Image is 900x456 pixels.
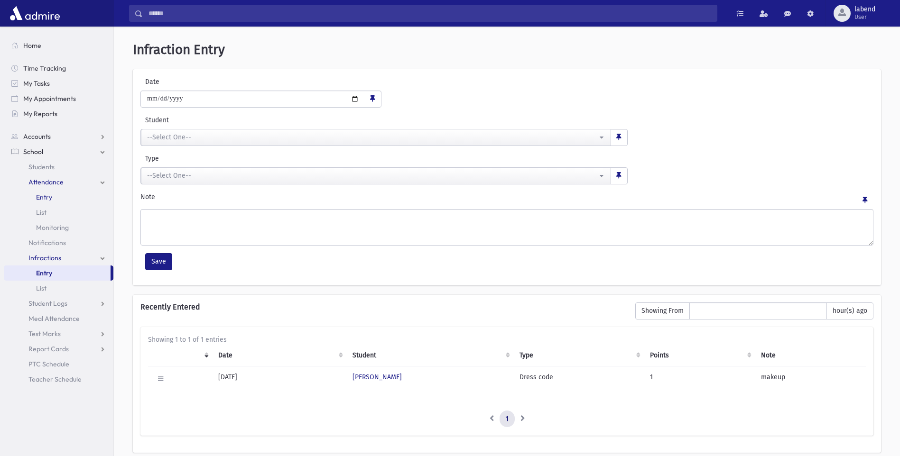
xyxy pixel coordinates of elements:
[854,6,875,13] span: labend
[36,223,69,232] span: Monitoring
[141,129,611,146] button: --Select One--
[28,360,69,368] span: PTC Schedule
[635,302,690,319] span: Showing From
[4,356,113,372] a: PTC Schedule
[4,159,113,174] a: Students
[140,192,155,205] label: Note
[826,302,873,319] span: hour(s) ago
[23,147,43,156] span: School
[140,115,465,125] label: Student
[4,61,113,76] a: Time Tracking
[147,132,597,142] div: --Select One--
[213,345,347,366] th: Date: activate to sort column ascending
[4,91,113,106] a: My Appointments
[28,178,64,186] span: Attendance
[4,235,113,250] a: Notifications
[4,76,113,91] a: My Tasks
[644,345,756,366] th: Points: activate to sort column ascending
[141,167,611,184] button: --Select One--
[23,64,66,73] span: Time Tracking
[347,345,514,366] th: Student: activate to sort column ascending
[28,163,55,171] span: Students
[4,296,113,311] a: Student Logs
[140,77,221,87] label: Date
[23,109,57,118] span: My Reports
[854,13,875,21] span: User
[4,38,113,53] a: Home
[4,265,111,281] a: Entry
[213,366,347,392] td: [DATE]
[28,345,69,353] span: Report Cards
[28,329,61,338] span: Test Marks
[28,314,80,323] span: Meal Attendance
[4,341,113,356] a: Report Cards
[4,250,113,265] a: Infractions
[140,302,626,311] h6: Recently Entered
[4,220,113,235] a: Monitoring
[36,269,52,277] span: Entry
[36,208,46,217] span: List
[28,375,82,383] span: Teacher Schedule
[4,174,113,190] a: Attendance
[4,281,113,296] a: List
[514,366,644,392] td: Dress code
[4,372,113,387] a: Teacher Schedule
[500,410,515,428] a: 1
[23,79,50,88] span: My Tasks
[23,94,76,103] span: My Appointments
[4,205,113,220] a: List
[23,41,41,50] span: Home
[353,373,402,381] a: [PERSON_NAME]
[145,253,172,270] button: Save
[755,345,866,366] th: Note
[143,5,717,22] input: Search
[514,345,644,366] th: Type: activate to sort column ascending
[148,335,866,345] div: Showing 1 to 1 of 1 entries
[28,299,67,308] span: Student Logs
[4,190,113,205] a: Entry
[36,193,52,201] span: Entry
[133,42,225,57] span: Infraction Entry
[147,171,597,181] div: --Select One--
[755,366,866,392] td: makeup
[28,254,61,262] span: Infractions
[36,284,46,292] span: List
[4,326,113,341] a: Test Marks
[4,144,113,159] a: School
[4,129,113,144] a: Accounts
[4,311,113,326] a: Meal Attendance
[23,132,51,141] span: Accounts
[8,4,62,23] img: AdmirePro
[644,366,756,392] td: 1
[28,238,66,247] span: Notifications
[140,154,384,164] label: Type
[4,106,113,121] a: My Reports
